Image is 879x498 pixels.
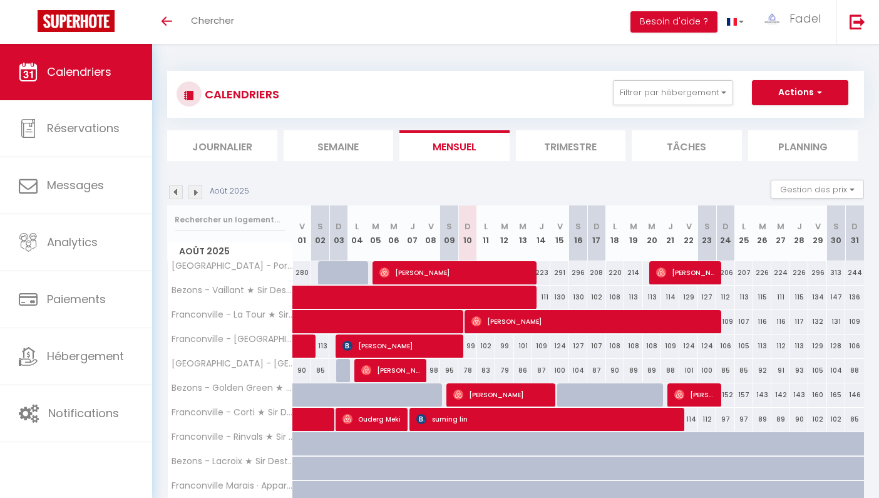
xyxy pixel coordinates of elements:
div: 108 [624,335,642,358]
div: 114 [679,408,697,431]
div: 90 [606,359,624,382]
div: 296 [808,261,826,284]
div: 127 [698,286,716,309]
div: 78 [458,359,476,382]
div: 83 [477,359,495,382]
div: 220 [606,261,624,284]
span: [GEOGRAPHIC_DATA] - Portes de [GEOGRAPHIC_DATA] ★ Sir Destination [170,261,295,271]
abbr: S [575,220,581,232]
div: 143 [753,383,771,407]
th: 30 [827,205,845,261]
div: 124 [698,335,716,358]
abbr: J [797,220,802,232]
abbr: J [410,220,415,232]
abbr: M [390,220,398,232]
th: 15 [550,205,568,261]
th: 10 [458,205,476,261]
abbr: D [594,220,600,232]
span: Ouderg Meki [342,407,403,431]
abbr: V [557,220,563,232]
div: 112 [716,286,734,309]
div: 143 [790,383,808,407]
th: 07 [403,205,421,261]
div: 131 [827,310,845,333]
abbr: S [317,220,323,232]
th: 26 [753,205,771,261]
div: 132 [808,310,826,333]
div: 165 [827,383,845,407]
th: 21 [661,205,679,261]
div: 90 [293,359,311,382]
div: 104 [827,359,845,382]
th: 17 [587,205,605,261]
div: 105 [808,359,826,382]
div: 107 [587,335,605,358]
div: 85 [735,359,753,382]
li: Journalier [167,130,277,161]
span: [PERSON_NAME] [342,334,458,358]
th: 06 [385,205,403,261]
span: [PERSON_NAME] [656,261,717,284]
abbr: D [722,220,729,232]
div: 280 [293,261,311,284]
div: 226 [790,261,808,284]
div: 89 [624,359,642,382]
span: Franconville Marais · Appartement 2 chambre avec jardin et parking privé [170,481,295,490]
div: 129 [679,286,697,309]
th: 25 [735,205,753,261]
div: 91 [771,359,789,382]
abbr: S [833,220,839,232]
div: 129 [808,335,826,358]
span: [GEOGRAPHIC_DATA] - [GEOGRAPHIC_DATA] ★ Sir Destination [170,359,295,368]
div: 111 [771,286,789,309]
button: Filtrer par hébergement [613,80,733,105]
div: 109 [532,335,550,358]
div: 90 [790,408,808,431]
th: 27 [771,205,789,261]
th: 28 [790,205,808,261]
span: Fadel [789,11,821,26]
th: 05 [366,205,384,261]
div: 296 [569,261,587,284]
span: [PERSON_NAME] [674,383,717,407]
span: Notifications [48,405,119,421]
span: Franconville - Rinvals ★ Sir Destination [170,432,295,442]
div: 97 [716,408,734,431]
abbr: L [742,220,746,232]
th: 13 [514,205,532,261]
abbr: L [484,220,488,232]
th: 23 [698,205,716,261]
div: 109 [845,310,864,333]
th: 04 [348,205,366,261]
div: 107 [735,310,753,333]
div: 128 [827,335,845,358]
div: 160 [808,383,826,407]
div: 291 [550,261,568,284]
div: 116 [771,310,789,333]
th: 02 [311,205,329,261]
span: suming lin [416,407,677,431]
div: 106 [845,335,864,358]
li: Tâches [632,130,742,161]
div: 87 [587,359,605,382]
th: 19 [624,205,642,261]
th: 14 [532,205,550,261]
div: 206 [716,261,734,284]
div: 146 [845,383,864,407]
div: 147 [827,286,845,309]
div: 89 [771,408,789,431]
div: 104 [569,359,587,382]
abbr: V [428,220,434,232]
li: Planning [748,130,858,161]
abbr: M [648,220,655,232]
div: 108 [643,335,661,358]
div: 134 [808,286,826,309]
img: ... [763,13,781,24]
th: 11 [477,205,495,261]
span: Calendriers [47,64,111,80]
div: 244 [845,261,864,284]
abbr: J [668,220,673,232]
th: 24 [716,205,734,261]
div: 109 [661,335,679,358]
div: 102 [827,408,845,431]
